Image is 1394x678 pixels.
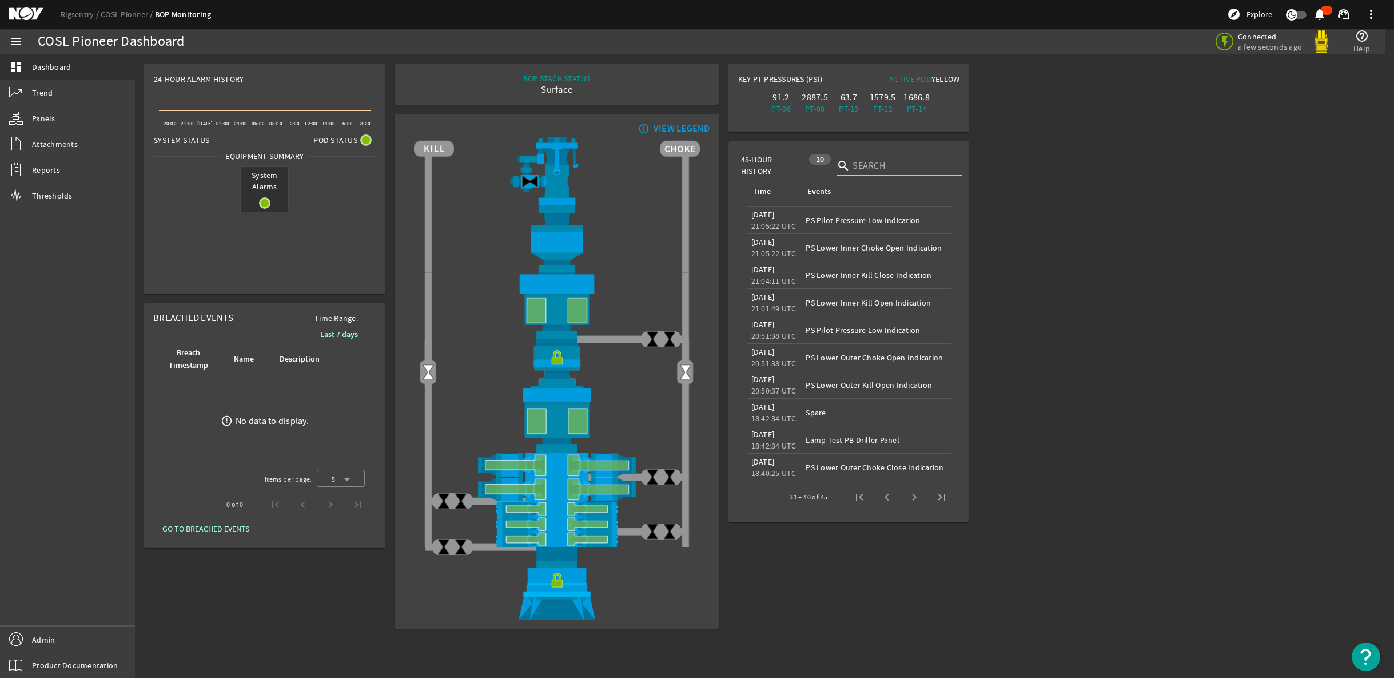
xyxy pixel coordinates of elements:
[269,120,282,127] text: 08:00
[221,150,308,162] span: Equipment Summary
[340,120,353,127] text: 16:00
[751,319,775,330] legacy-datetime-component: [DATE]
[101,9,155,19] a: COSL Pioneer
[61,9,101,19] a: Rigsentry
[9,60,23,74] mat-icon: dashboard
[521,173,539,190] img: Valve2Close.png
[1246,9,1272,20] span: Explore
[751,248,796,259] legacy-datetime-component: 21:05:22 UTC
[654,123,710,134] div: VIEW LEGEND
[806,352,946,363] div: PS Lower Outer Choke Open Indication
[806,462,946,473] div: PS Lower Outer Choke Close Indication
[644,523,661,540] img: ValveClose.png
[751,374,775,384] legacy-datetime-component: [DATE]
[236,415,309,427] div: No data to display.
[806,242,946,253] div: PS Lower Inner Choke Open Indication
[741,154,803,177] span: 48-Hour History
[738,73,849,89] div: Key PT Pressures (PSI)
[313,134,357,146] span: Pod Status
[751,386,796,396] legacy-datetime-component: 20:50:37 UTC
[751,276,796,286] legacy-datetime-component: 21:04:11 UTC
[751,331,796,341] legacy-datetime-component: 20:51:38 UTC
[153,518,258,539] button: GO TO BREACHED EVENTS
[221,415,233,427] mat-icon: error_outline
[167,347,218,372] div: Breach Timestamp
[1238,31,1302,42] span: Connected
[644,469,661,486] img: ValveClose.png
[751,429,775,439] legacy-datetime-component: [DATE]
[1355,29,1369,43] mat-icon: help_outline
[414,453,700,477] img: ShearRamOpen.png
[806,185,942,198] div: Events
[931,74,960,84] span: Yellow
[751,413,796,423] legacy-datetime-component: 18:42:34 UTC
[32,660,118,671] span: Product Documentation
[806,324,946,336] div: PS Pilot Pressure Low Indication
[751,457,775,467] legacy-datetime-component: [DATE]
[32,634,55,645] span: Admin
[414,339,700,386] img: RiserConnectorLock.png
[38,36,185,47] div: COSL Pioneer Dashboard
[452,538,469,556] img: ValveClose.png
[9,35,23,49] mat-icon: menu
[414,501,700,517] img: PipeRamOpen.png
[837,159,850,173] i: search
[1337,7,1351,21] mat-icon: support_agent
[234,353,254,366] div: Name
[32,164,60,176] span: Reports
[853,159,953,173] input: Search
[523,84,591,96] div: Surface
[806,379,946,391] div: PS Lower Outer Kill Open Indication
[523,73,591,84] div: BOP STACK STATUS
[902,92,931,103] div: 1686.8
[1310,30,1333,53] img: Yellowpod.svg
[155,9,212,20] a: BOP Monitoring
[414,272,700,339] img: UpperAnnularOpen.png
[661,331,678,348] img: ValveClose.png
[751,237,775,247] legacy-datetime-component: [DATE]
[414,386,700,452] img: LowerAnnularOpen.png
[889,74,931,84] span: Active Pod
[154,134,209,146] span: System Status
[226,499,243,510] div: 0 of 0
[357,120,371,127] text: 18:00
[305,312,367,324] span: Time Range:
[644,331,661,348] img: ValveClose.png
[751,441,796,451] legacy-datetime-component: 18:42:34 UTC
[1357,1,1385,28] button: more_vert
[806,297,946,308] div: PS Lower Inner Kill Open Indication
[902,103,931,114] div: PT-14
[153,312,233,324] span: Breached Events
[414,532,700,547] img: PipeRamOpen.png
[790,491,827,503] div: 31 – 40 of 45
[435,493,452,510] img: ValveClose.png
[452,493,469,510] img: ValveClose.png
[834,103,863,114] div: PT-10
[868,92,897,103] div: 1579.5
[1222,5,1277,23] button: Explore
[252,120,265,127] text: 06:00
[278,353,330,366] div: Description
[751,347,775,357] legacy-datetime-component: [DATE]
[169,347,208,372] div: Breach Timestamp
[751,358,796,368] legacy-datetime-component: 20:51:38 UTC
[751,264,775,275] legacy-datetime-component: [DATE]
[232,353,264,366] div: Name
[868,103,897,114] div: PT-12
[32,87,53,98] span: Trend
[216,120,229,127] text: 02:00
[320,329,358,340] b: Last 7 days
[846,483,873,511] button: First page
[32,138,78,150] span: Attachments
[766,92,795,103] div: 91.2
[154,73,244,85] span: 24-Hour Alarm History
[873,483,901,511] button: Previous page
[286,120,300,127] text: 10:00
[32,61,71,73] span: Dashboard
[241,167,288,195] span: System Alarms
[661,469,678,486] img: ValveClose.png
[32,113,55,124] span: Panels
[414,137,700,205] img: RiserAdapter.png
[800,92,829,103] div: 2887.5
[414,547,700,620] img: WellheadConnectorLock.png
